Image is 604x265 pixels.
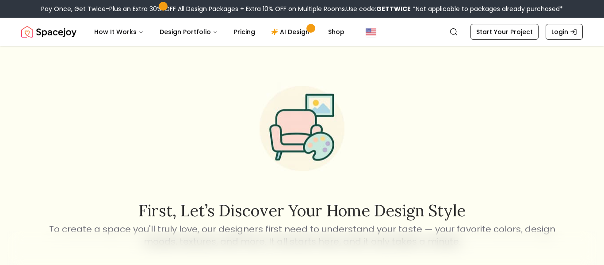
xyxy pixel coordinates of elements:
[87,23,151,41] button: How It Works
[87,23,352,41] nav: Main
[546,24,583,40] a: Login
[470,24,539,40] a: Start Your Project
[227,23,262,41] a: Pricing
[411,4,563,13] span: *Not applicable to packages already purchased*
[346,4,411,13] span: Use code:
[153,23,225,41] button: Design Portfolio
[321,23,352,41] a: Shop
[376,4,411,13] b: GETTWICE
[41,4,563,13] div: Pay Once, Get Twice-Plus an Extra 30% OFF All Design Packages + Extra 10% OFF on Multiple Rooms.
[47,202,557,219] h2: First, let’s discover your home design style
[47,223,557,248] p: To create a space you'll truly love, our designers first need to understand your taste — your fav...
[21,23,76,41] img: Spacejoy Logo
[21,23,76,41] a: Spacejoy
[21,18,583,46] nav: Global
[245,72,359,185] img: Start Style Quiz Illustration
[366,27,376,37] img: United States
[264,23,319,41] a: AI Design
